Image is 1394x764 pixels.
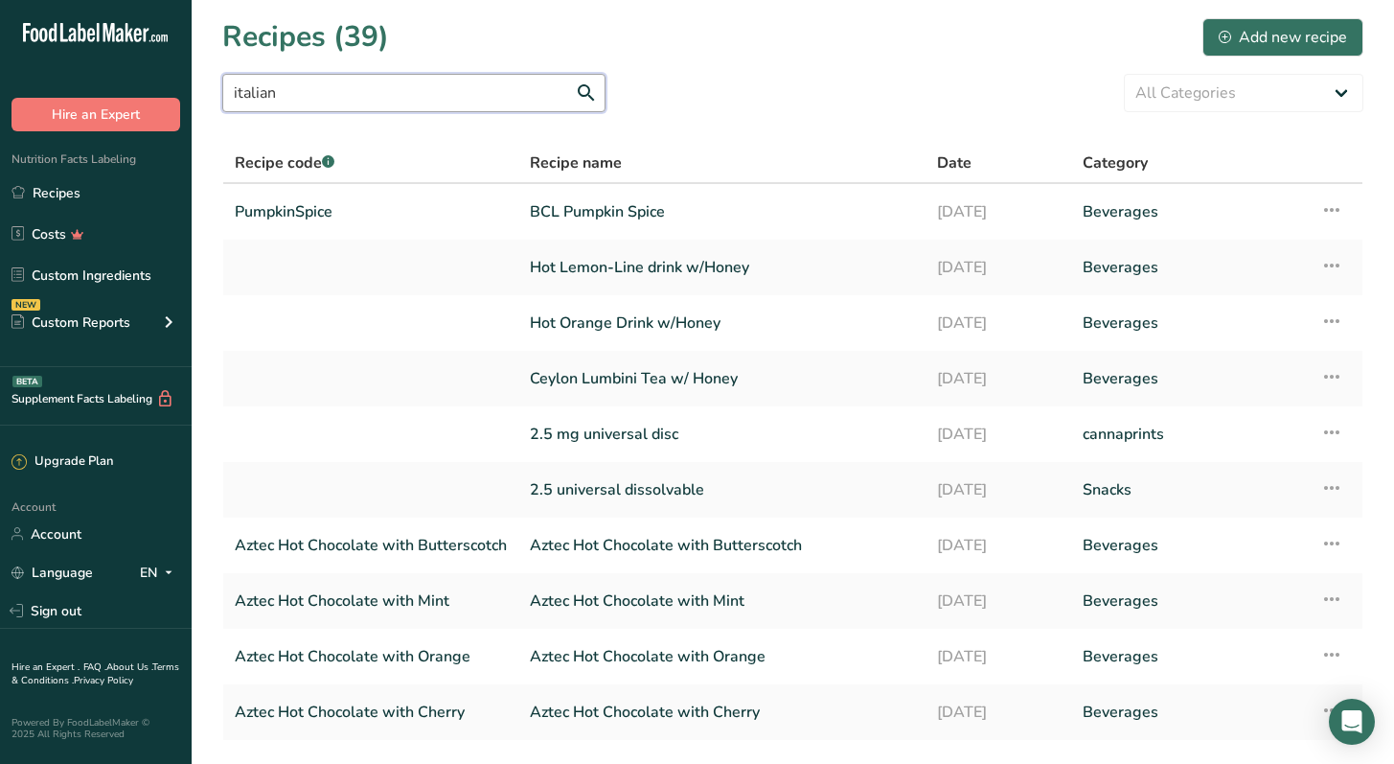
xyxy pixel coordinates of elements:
a: Aztec Hot Chocolate with Orange [530,637,914,677]
a: Beverages [1083,637,1297,677]
a: Terms & Conditions . [11,660,179,687]
span: Recipe code [235,152,334,174]
a: Beverages [1083,581,1297,621]
a: Hire an Expert . [11,660,80,674]
a: Snacks [1083,470,1297,510]
a: Aztec Hot Chocolate with Cherry [235,692,507,732]
a: Aztec Hot Chocolate with Butterscotch [530,525,914,566]
a: [DATE] [937,525,1059,566]
a: [DATE] [937,470,1059,510]
a: [DATE] [937,581,1059,621]
a: Ceylon Lumbini Tea w/ Honey [530,359,914,399]
div: Upgrade Plan [11,452,113,472]
a: Beverages [1083,303,1297,343]
a: PumpkinSpice [235,192,507,232]
a: [DATE] [937,303,1059,343]
div: Custom Reports [11,313,130,333]
h1: Recipes (39) [222,15,389,58]
a: Beverages [1083,359,1297,399]
div: EN [140,561,180,584]
a: Aztec Hot Chocolate with Cherry [530,692,914,732]
a: Hot Lemon-Line drink w/Honey [530,247,914,288]
a: [DATE] [937,247,1059,288]
a: [DATE] [937,414,1059,454]
button: Hire an Expert [11,98,180,131]
span: Category [1083,151,1148,174]
a: Language [11,556,93,590]
a: Aztec Hot Chocolate with Orange [235,637,507,677]
button: Add new recipe [1202,18,1363,57]
a: 2.5 mg universal disc [530,414,914,454]
div: BETA [12,376,42,387]
a: Beverages [1083,192,1297,232]
a: Privacy Policy [74,674,133,687]
a: Aztec Hot Chocolate with Mint [235,581,507,621]
div: Add new recipe [1219,26,1347,49]
a: Aztec Hot Chocolate with Mint [530,581,914,621]
a: Hot Orange Drink w/Honey [530,303,914,343]
div: Powered By FoodLabelMaker © 2025 All Rights Reserved [11,717,180,740]
a: [DATE] [937,192,1059,232]
a: About Us . [106,660,152,674]
a: BCL Pumpkin Spice [530,192,914,232]
span: Recipe name [530,151,622,174]
div: Open Intercom Messenger [1329,699,1375,745]
a: Beverages [1083,525,1297,566]
a: Beverages [1083,247,1297,288]
a: FAQ . [83,660,106,674]
div: NEW [11,299,40,311]
span: Date [937,151,971,174]
a: Aztec Hot Chocolate with Butterscotch [235,525,507,566]
a: [DATE] [937,637,1059,677]
input: Search for recipe [222,74,606,112]
a: Beverages [1083,692,1297,732]
a: 2.5 universal dissolvable [530,470,914,510]
a: cannaprints [1083,414,1297,454]
a: [DATE] [937,359,1059,399]
a: [DATE] [937,692,1059,732]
